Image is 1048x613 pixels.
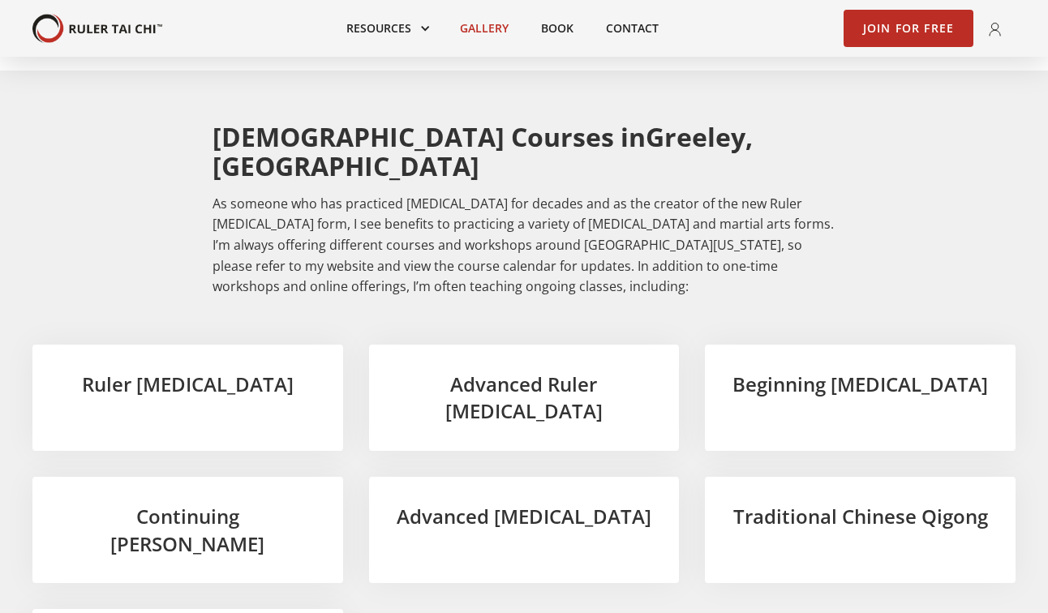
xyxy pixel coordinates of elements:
[330,11,444,46] div: Resources
[844,10,974,47] a: Join for Free
[525,11,590,46] a: Book
[395,503,654,530] h3: Advanced [MEDICAL_DATA]
[58,503,317,557] h3: Continuing [PERSON_NAME]
[32,14,162,44] a: home
[213,194,835,298] p: As someone who has practiced [MEDICAL_DATA] for decades and as the creator of the new Ruler [MEDI...
[731,503,990,530] h3: Traditional Chinese Qigong
[213,119,753,183] span: Greeley, [GEOGRAPHIC_DATA]
[32,14,162,44] img: Your Brand Name
[444,11,525,46] a: Gallery
[590,11,675,46] a: Contact
[731,371,990,398] h3: Beginning [MEDICAL_DATA]
[58,371,317,398] h3: Ruler [MEDICAL_DATA]
[395,371,654,425] h3: Advanced Ruler [MEDICAL_DATA]
[213,122,835,181] h2: [DEMOGRAPHIC_DATA] Courses in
